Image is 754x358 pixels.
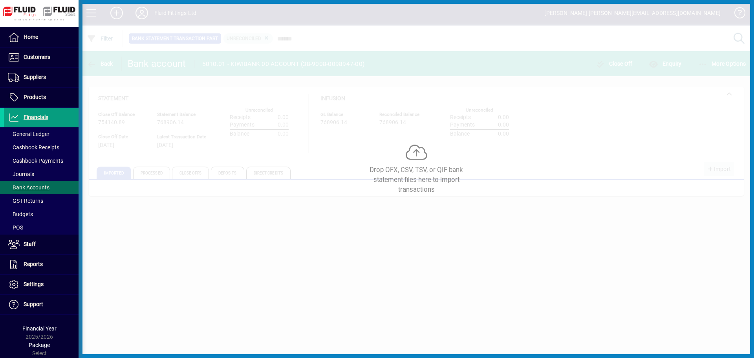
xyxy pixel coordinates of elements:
[4,235,79,254] a: Staff
[24,281,44,287] span: Settings
[4,275,79,294] a: Settings
[4,295,79,314] a: Support
[8,211,33,217] span: Budgets
[24,241,36,247] span: Staff
[24,74,46,80] span: Suppliers
[29,342,50,348] span: Package
[8,171,34,177] span: Journals
[24,94,46,100] span: Products
[4,221,79,234] a: POS
[8,158,63,164] span: Cashbook Payments
[8,224,23,231] span: POS
[8,184,49,191] span: Bank Accounts
[4,28,79,47] a: Home
[24,34,38,40] span: Home
[4,154,79,167] a: Cashbook Payments
[8,131,49,137] span: General Ledger
[4,167,79,181] a: Journals
[4,48,79,67] a: Customers
[4,255,79,274] a: Reports
[24,114,48,120] span: Financials
[24,301,43,307] span: Support
[4,88,79,107] a: Products
[4,141,79,154] a: Cashbook Receipts
[8,198,43,204] span: GST Returns
[24,261,43,267] span: Reports
[24,54,50,60] span: Customers
[4,127,79,141] a: General Ledger
[8,144,59,151] span: Cashbook Receipts
[22,325,57,332] span: Financial Year
[4,68,79,87] a: Suppliers
[4,194,79,207] a: GST Returns
[4,207,79,221] a: Budgets
[357,165,475,195] div: Drop OFX, CSV, TSV, or QIF bank statement files here to import transactions
[4,181,79,194] a: Bank Accounts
